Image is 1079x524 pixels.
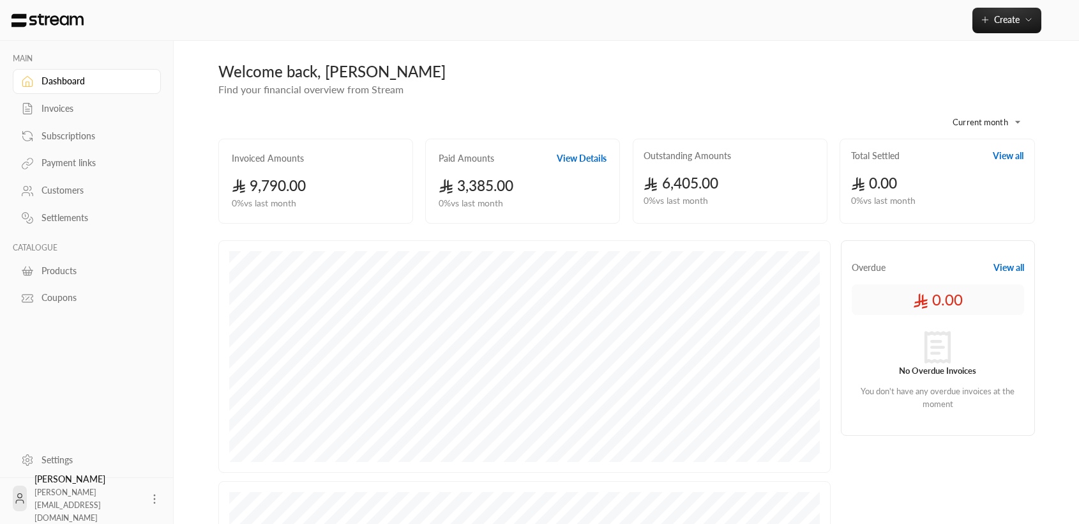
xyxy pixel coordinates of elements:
[851,150,900,162] h2: Total Settled
[644,174,718,192] span: 6,405.00
[10,13,85,27] img: Logo
[858,385,1018,410] p: You don't have any overdue invoices at the moment
[972,8,1041,33] button: Create
[899,366,976,376] strong: No Overdue Invoices
[993,261,1024,274] button: View all
[232,177,306,194] span: 9,790.00
[13,178,161,203] a: Customers
[993,150,1023,162] button: View all
[232,152,304,165] h2: Invoiced Amounts
[557,152,607,165] button: View Details
[994,14,1020,25] span: Create
[13,206,161,231] a: Settlements
[13,54,161,64] p: MAIN
[41,212,145,224] div: Settlements
[41,130,145,143] div: Subscriptions
[13,123,161,148] a: Subscriptions
[41,291,145,304] div: Coupons
[851,174,898,192] span: 0.00
[218,83,404,95] span: Find your financial overview from Stream
[41,454,145,466] div: Settings
[644,150,731,162] h2: Outstanding Amounts
[34,488,101,523] span: [PERSON_NAME][EMAIL_ADDRESS][DOMAIN_NAME]
[34,473,140,524] div: [PERSON_NAME]
[13,258,161,283] a: Products
[644,194,708,208] span: 0 % vs last month
[41,75,145,88] div: Dashboard
[41,265,145,277] div: Products
[13,69,161,94] a: Dashboard
[439,152,494,165] h2: Paid Amounts
[13,286,161,311] a: Coupons
[218,61,1035,82] div: Welcome back, [PERSON_NAME]
[13,447,161,472] a: Settings
[439,197,503,210] span: 0 % vs last month
[41,102,145,115] div: Invoices
[13,243,161,253] p: CATALOGUE
[933,105,1029,139] div: Current month
[13,151,161,176] a: Payment links
[913,289,963,310] span: 0.00
[41,184,145,197] div: Customers
[852,261,886,274] span: Overdue
[41,157,145,169] div: Payment links
[232,197,296,210] span: 0 % vs last month
[13,96,161,121] a: Invoices
[439,177,513,194] span: 3,385.00
[851,194,916,208] span: 0 % vs last month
